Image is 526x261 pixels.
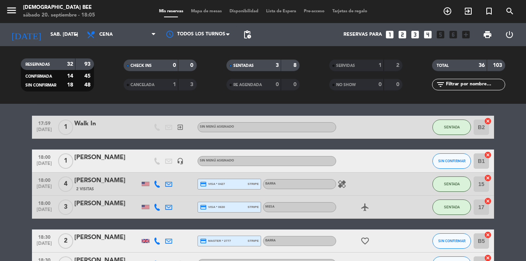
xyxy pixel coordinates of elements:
[396,63,401,68] strong: 2
[336,64,355,68] span: SERVIDAS
[58,120,73,135] span: 1
[67,62,73,67] strong: 32
[493,63,504,68] strong: 103
[464,7,473,16] i: exit_to_app
[190,82,195,87] strong: 3
[76,186,94,192] span: 2 Visitas
[23,12,95,19] div: sábado 20. septiembre - 18:05
[483,30,492,39] span: print
[385,30,395,40] i: looks_one
[233,64,254,68] span: SENTADAS
[35,175,54,184] span: 18:00
[177,124,184,131] i: exit_to_app
[25,75,52,78] span: CONFIRMADA
[379,63,382,68] strong: 1
[484,7,494,16] i: turned_in_not
[58,233,73,249] span: 2
[35,198,54,207] span: 18:00
[432,199,471,215] button: SENTADA
[200,204,207,211] i: credit_card
[443,7,452,16] i: add_circle_outline
[300,9,328,13] span: Pre-acceso
[276,82,279,87] strong: 0
[448,30,458,40] i: looks_6
[444,125,460,129] span: SENTADA
[200,125,234,128] span: Sin menú asignado
[35,152,54,161] span: 18:00
[173,63,176,68] strong: 0
[131,64,152,68] span: CHECK INS
[432,153,471,169] button: SIN CONFIRMAR
[432,233,471,249] button: SIN CONFIRMAR
[35,207,54,216] span: [DATE]
[243,30,252,39] span: pending_actions
[343,32,382,37] span: Reservas para
[445,80,505,89] input: Filtrar por nombre...
[23,4,95,12] div: [DEMOGRAPHIC_DATA] Bee
[432,120,471,135] button: SENTADA
[25,83,56,87] span: SIN CONFIRMAR
[479,63,485,68] strong: 36
[262,9,300,13] span: Lista de Espera
[35,161,54,170] span: [DATE]
[200,181,207,188] i: credit_card
[190,63,195,68] strong: 0
[396,82,401,87] strong: 0
[74,119,140,129] div: Walk In
[444,182,460,186] span: SENTADA
[337,180,347,189] i: healing
[200,238,207,244] i: credit_card
[328,9,371,13] span: Tarjetas de regalo
[35,184,54,193] span: [DATE]
[484,151,492,159] i: cancel
[67,73,73,79] strong: 14
[74,233,140,243] div: [PERSON_NAME]
[200,238,231,244] span: master * 2777
[438,159,466,163] span: SIN CONFIRMAR
[436,80,445,89] i: filter_list
[397,30,407,40] i: looks_two
[265,205,275,208] span: Mesa
[74,153,140,163] div: [PERSON_NAME]
[484,197,492,205] i: cancel
[226,9,262,13] span: Disponibilidad
[84,82,92,88] strong: 48
[35,127,54,136] span: [DATE]
[233,83,262,87] span: RE AGENDADA
[74,176,140,186] div: [PERSON_NAME]
[248,238,259,243] span: stripe
[410,30,420,40] i: looks_3
[360,203,370,212] i: airplanemode_active
[484,117,492,125] i: cancel
[35,118,54,127] span: 17:59
[336,83,356,87] span: NO SHOW
[58,176,73,192] span: 4
[67,82,73,88] strong: 18
[498,23,520,46] div: LOG OUT
[200,204,225,211] span: visa * 0630
[423,30,433,40] i: looks_4
[6,5,17,16] i: menu
[276,63,279,68] strong: 3
[436,30,446,40] i: looks_5
[265,182,276,185] span: Barra
[6,26,47,43] i: [DATE]
[437,64,449,68] span: TOTAL
[58,153,73,169] span: 1
[438,239,466,243] span: SIN CONFIRMAR
[155,9,187,13] span: Mis reservas
[484,231,492,239] i: cancel
[84,73,92,79] strong: 45
[131,83,154,87] span: CANCELADA
[360,236,370,246] i: favorite_border
[35,232,54,241] span: 18:30
[461,30,471,40] i: add_box
[84,62,92,67] strong: 93
[58,199,73,215] span: 3
[6,5,17,19] button: menu
[173,82,176,87] strong: 1
[248,181,259,186] span: stripe
[177,158,184,165] i: headset_mic
[25,63,50,66] span: RESERVADAS
[265,239,276,242] span: Barra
